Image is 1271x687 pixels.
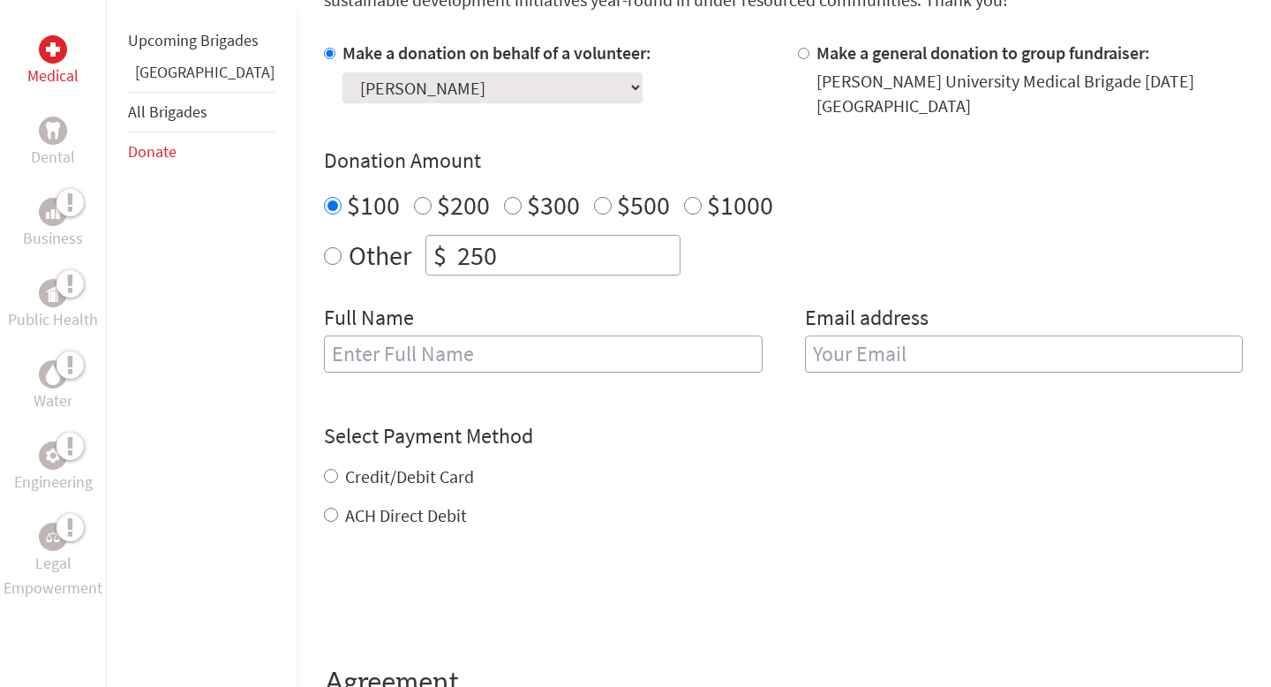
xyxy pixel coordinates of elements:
[27,35,79,88] a: MedicalMedical
[324,422,1243,450] h4: Select Payment Method
[128,102,207,122] a: All Brigades
[128,30,259,50] a: Upcoming Brigades
[34,360,72,413] a: WaterWater
[34,389,72,413] p: Water
[31,145,75,170] p: Dental
[527,188,580,222] label: $300
[39,198,67,226] div: Business
[46,364,60,384] img: Water
[23,198,83,251] a: BusinessBusiness
[46,449,60,463] img: Engineering
[46,42,60,57] img: Medical
[324,304,414,336] label: Full Name
[342,42,651,64] label: Make a donation on behalf of a volunteer:
[345,504,467,526] label: ACH Direct Debit
[128,21,275,60] li: Upcoming Brigades
[39,35,67,64] div: Medical
[39,360,67,389] div: Water
[805,304,929,336] label: Email address
[617,188,670,222] label: $500
[39,442,67,470] div: Engineering
[46,532,60,542] img: Legal Empowerment
[23,226,83,251] p: Business
[8,279,98,332] a: Public HealthPublic Health
[347,188,400,222] label: $100
[135,62,275,82] a: [GEOGRAPHIC_DATA]
[128,132,275,171] li: Donate
[128,141,177,162] a: Donate
[324,147,1243,175] h4: Donation Amount
[46,205,60,219] img: Business
[324,563,592,632] iframe: reCAPTCHA
[31,117,75,170] a: DentalDental
[4,551,102,600] p: Legal Empowerment
[805,336,1244,373] input: Your Email
[437,188,490,222] label: $200
[46,284,60,302] img: Public Health
[39,279,67,307] div: Public Health
[14,442,93,494] a: EngineeringEngineering
[39,523,67,551] div: Legal Empowerment
[39,117,67,145] div: Dental
[454,236,680,275] input: Enter Amount
[816,42,1150,64] label: Make a general donation to group fundraiser:
[128,92,275,132] li: All Brigades
[4,523,102,600] a: Legal EmpowermentLegal Empowerment
[8,307,98,332] p: Public Health
[46,122,60,139] img: Dental
[426,236,454,275] div: $
[128,60,275,92] li: Panama
[345,465,474,487] label: Credit/Debit Card
[349,235,411,276] label: Other
[324,336,763,373] input: Enter Full Name
[816,69,1244,118] div: [PERSON_NAME] University Medical Brigade [DATE] [GEOGRAPHIC_DATA]
[14,470,93,494] p: Engineering
[707,188,773,222] label: $1000
[27,64,79,88] p: Medical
